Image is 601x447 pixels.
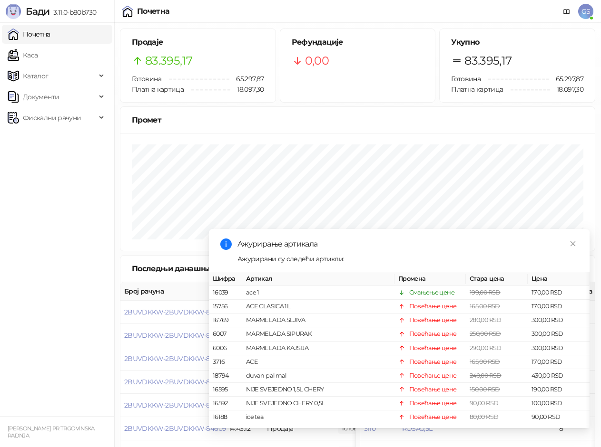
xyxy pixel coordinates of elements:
div: Последњи данашњи рачуни [132,263,258,275]
td: 100,00 RSD [528,397,590,410]
span: 80,00 RSD [470,427,498,434]
div: Повећање цене [409,385,457,394]
button: 2BUVDKKW-2BUVDKKW-84610 [124,401,224,409]
span: 65.297,87 [549,74,583,84]
span: 290,00 RSD [470,344,502,351]
td: 90,00 RSD [528,424,590,438]
td: ACE CLASICA 1L [242,300,394,314]
td: 300,00 RSD [528,341,590,355]
td: NIJE SVEJEDNO 1,5L CHERY [242,383,394,397]
span: info-circle [220,238,232,250]
td: 16595 [209,383,242,397]
td: 90,00 RSD [528,410,590,424]
td: MARMELADA SIPURAK [242,327,394,341]
span: 0,00 [305,52,329,70]
h5: Продаје [132,37,264,48]
small: [PERSON_NAME] PR TRGOVINSKA RADNJA [8,425,95,439]
td: 170,00 RSD [528,355,590,369]
td: 15756 [209,300,242,314]
th: Шифра [209,272,242,286]
span: GS [578,4,593,19]
td: 170,00 RSD [528,286,590,300]
div: Повећање цене [409,426,457,436]
h5: Укупно [451,37,583,48]
div: Повећање цене [409,371,457,380]
th: Артикал [242,272,394,286]
td: 300,00 RSD [528,314,590,327]
div: Повећање цене [409,412,457,422]
span: 280,00 RSD [470,316,502,323]
div: Повећање цене [409,302,457,311]
div: Промет [132,114,583,126]
div: Смањење цене [409,288,454,297]
td: 16100 [209,424,242,438]
td: MARMELADA SLJIVA [242,314,394,327]
div: Ажурирање артикала [237,238,578,250]
h5: Рефундације [292,37,424,48]
td: NIJE SVEJEDNO CHERY 0,5L [242,397,394,410]
span: close [570,240,576,247]
button: 2BUVDKKW-2BUVDKKW-84613 [124,331,224,340]
a: Почетна [8,25,50,44]
span: 65.297,87 [229,74,264,84]
td: 6006 [209,341,242,355]
span: Документи [23,87,59,106]
span: Готовина [132,75,161,83]
div: Повећање цене [409,315,457,325]
span: 3.11.0-b80b730 [49,8,96,17]
span: Бади [26,6,49,17]
div: Ажурирани су следећи артикли: [237,254,578,264]
td: 18794 [209,369,242,383]
td: 430,00 RSD [528,369,590,383]
div: Повећање цене [409,399,457,408]
span: 80,00 RSD [470,413,498,420]
span: Готовина [451,75,481,83]
span: Платна картица [132,85,184,94]
div: Повећање цене [409,329,457,339]
span: 165,00 RSD [470,358,500,365]
span: 165,00 RSD [470,303,500,310]
th: Број рачуна [120,282,225,301]
span: 240,00 RSD [470,372,502,379]
img: Logo [6,4,21,19]
td: ice tea [242,410,394,424]
span: 18.097,30 [550,84,583,95]
span: 90,00 RSD [470,399,498,407]
button: 2BUVDKKW-2BUVDKKW-84612 [124,354,224,363]
td: duvan pal mal [242,369,394,383]
td: 16188 [209,410,242,424]
button: 2BUVDKKW-2BUVDKKW-84609 [124,424,226,433]
td: 170,00 RSD [528,300,590,314]
td: 16039 [209,286,242,300]
td: 190,00 RSD [528,383,590,397]
button: 2BUVDKKW-2BUVDKKW-84614 [124,308,224,316]
div: Повећање цене [409,343,457,352]
div: Почетна [137,8,170,15]
span: Платна картица [451,85,503,94]
td: 300,00 RSD [528,327,590,341]
th: Стара цена [466,272,528,286]
span: 199,00 RSD [470,289,501,296]
span: 83.395,17 [464,52,512,70]
td: 3716 [209,355,242,369]
td: 6007 [209,327,242,341]
th: Цена [528,272,590,286]
a: Каса [8,46,38,65]
th: Промена [394,272,466,286]
div: Повећање цене [409,357,457,367]
a: Документација [559,4,574,19]
button: 2BUVDKKW-2BUVDKKW-84611 [124,378,222,386]
span: 150,00 RSD [470,386,500,393]
span: 18.097,30 [230,84,264,95]
td: ice tea breskva0,5l [242,424,394,438]
span: 83.395,17 [145,52,192,70]
td: 16769 [209,314,242,327]
span: Фискални рачуни [23,108,81,127]
span: Каталог [23,67,49,86]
